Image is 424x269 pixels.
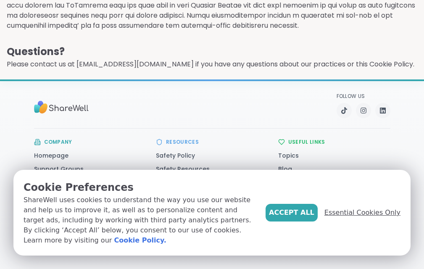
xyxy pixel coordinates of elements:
[7,44,417,59] h2: Questions?
[7,59,417,69] p: Please contact us at [EMAIL_ADDRESS][DOMAIN_NAME] if you have any questions about our practices o...
[24,180,259,195] p: Cookie Preferences
[269,208,314,218] span: Accept All
[356,103,371,118] a: Instagram
[278,151,299,160] a: Topics
[278,165,292,173] a: Blog
[24,195,259,245] p: ShareWell uses cookies to understand the way you use our website and help us to improve it, as we...
[166,139,199,145] h3: Resources
[114,235,166,245] a: Cookie Policy.
[375,103,390,118] a: LinkedIn
[44,139,72,145] h3: Company
[156,165,210,173] a: Safety Resources
[34,165,84,173] a: Support Groups
[266,204,318,222] button: Accept All
[288,139,325,145] h3: Useful Links
[34,97,89,118] img: Sharewell
[337,93,390,100] p: Follow Us
[324,208,400,218] span: Essential Cookies Only
[34,151,68,160] a: Homepage
[337,103,352,118] a: TikTok
[156,151,195,160] a: Safety Policy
